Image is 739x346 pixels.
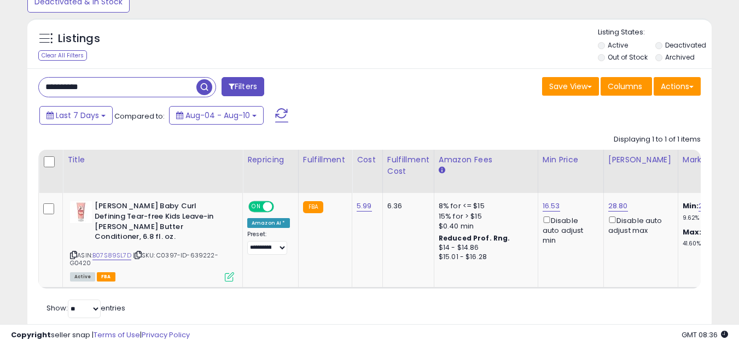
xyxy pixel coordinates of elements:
span: Compared to: [114,111,165,121]
div: Amazon Fees [439,154,533,166]
button: Last 7 Days [39,106,113,125]
div: $0.40 min [439,221,529,231]
p: Listing States: [598,27,712,38]
b: Min: [683,201,699,211]
div: Disable auto adjust min [543,214,595,246]
label: Out of Stock [608,52,648,62]
a: Privacy Policy [142,330,190,340]
a: 26.54 [699,201,719,212]
span: All listings currently available for purchase on Amazon [70,272,95,282]
h5: Listings [58,31,100,46]
div: Title [67,154,238,166]
button: Save View [542,77,599,96]
div: Repricing [247,154,294,166]
b: Max: [683,227,702,237]
span: | SKU: C0397-ID-639222-G0420 [70,251,218,267]
div: seller snap | | [11,330,190,341]
small: FBA [303,201,323,213]
a: 5.99 [357,201,372,212]
div: [PERSON_NAME] [608,154,673,166]
span: 2025-08-18 08:36 GMT [682,330,728,340]
b: Reduced Prof. Rng. [439,233,510,243]
div: 15% for > $15 [439,212,529,221]
div: 8% for <= $15 [439,201,529,211]
b: [PERSON_NAME] Baby Curl Defining Tear-free Kids Leave-in [PERSON_NAME] Butter Conditioner, 6.8 fl... [95,201,228,244]
div: Fulfillment Cost [387,154,429,177]
button: Filters [222,77,264,96]
span: ON [249,202,263,212]
span: OFF [272,202,290,212]
div: Clear All Filters [38,50,87,61]
label: Active [608,40,628,50]
small: Amazon Fees. [439,166,445,175]
div: Fulfillment [303,154,347,166]
div: Cost [357,154,378,166]
label: Deactivated [665,40,706,50]
div: 6.36 [387,201,426,211]
label: Archived [665,52,695,62]
div: $15.01 - $16.28 [439,253,529,262]
button: Columns [601,77,652,96]
img: 31Y-zq4k9sL._SL40_.jpg [70,201,92,223]
div: $14 - $14.86 [439,243,529,253]
div: Disable auto adjust max [608,214,670,236]
button: Actions [654,77,701,96]
span: FBA [97,272,115,282]
div: Preset: [247,231,290,255]
span: Columns [608,81,642,92]
span: Last 7 Days [56,110,99,121]
span: Show: entries [46,303,125,313]
div: Displaying 1 to 1 of 1 items [614,134,701,145]
a: 28.80 [608,201,628,212]
strong: Copyright [11,330,51,340]
a: 16.53 [543,201,560,212]
div: Min Price [543,154,599,166]
a: Terms of Use [94,330,140,340]
a: B07S89SL7D [92,251,131,260]
div: Amazon AI * [247,218,290,228]
button: Aug-04 - Aug-10 [169,106,264,125]
span: Aug-04 - Aug-10 [185,110,250,121]
div: ASIN: [70,201,234,280]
